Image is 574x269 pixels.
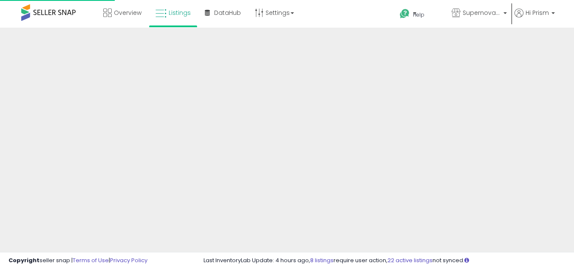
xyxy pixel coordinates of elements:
span: Listings [169,8,191,17]
a: Hi Prism [515,8,555,28]
span: Supernova Co. [463,8,501,17]
a: 8 listings [310,256,334,264]
div: seller snap | | [8,257,147,265]
a: Terms of Use [73,256,109,264]
span: Overview [114,8,141,17]
span: Help [413,11,424,18]
strong: Copyright [8,256,40,264]
a: Help [393,2,444,28]
i: Click here to read more about un-synced listings. [464,258,469,263]
a: Privacy Policy [110,256,147,264]
span: DataHub [214,8,241,17]
i: Get Help [399,8,410,19]
div: Last InventoryLab Update: 4 hours ago, require user action, not synced. [204,257,566,265]
span: Hi Prism [526,8,549,17]
a: 22 active listings [387,256,433,264]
